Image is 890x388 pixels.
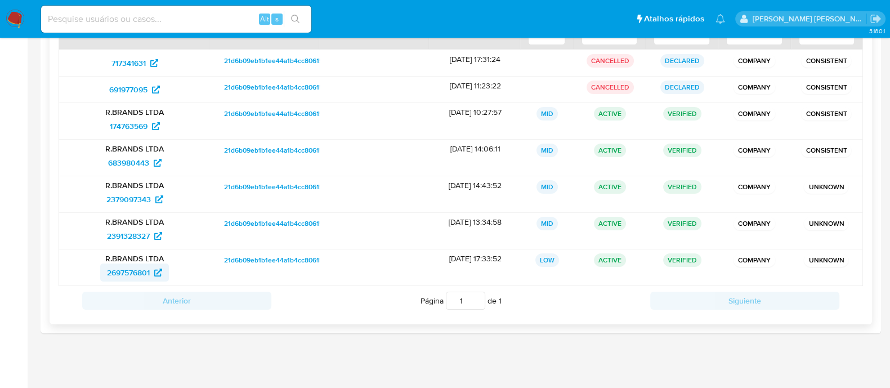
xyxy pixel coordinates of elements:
[275,14,279,24] span: s
[715,14,725,24] a: Notificações
[41,12,311,26] input: Pesquise usuários ou casos...
[260,14,269,24] span: Alt
[870,13,882,25] a: Sair
[284,11,307,27] button: search-icon
[753,14,866,24] p: anna.almeida@mercadopago.com.br
[644,13,704,25] span: Atalhos rápidos
[869,26,884,35] span: 3.160.1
